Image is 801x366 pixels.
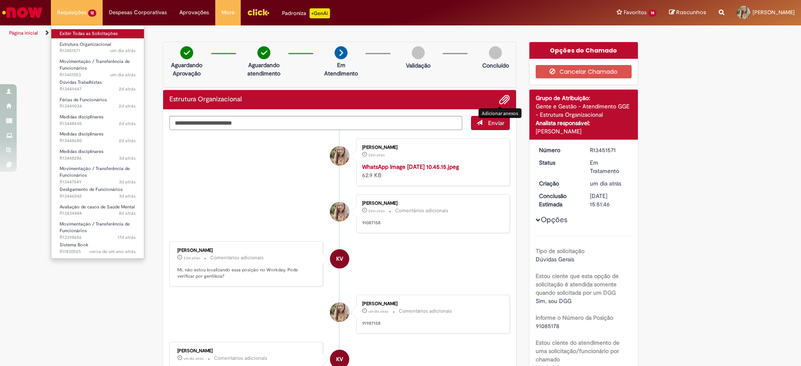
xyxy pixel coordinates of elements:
dt: Criação [533,179,584,188]
div: R13451571 [590,146,629,154]
p: Concluído [482,61,509,70]
a: Aberto R13448680 : Medidas disciplinares [51,130,144,145]
time: 11/08/2025 16:43:31 [118,234,136,241]
p: Em Atendimento [321,61,361,78]
a: Aberto R13448286 : Medidas disciplinares [51,147,144,163]
time: 28/08/2025 13:46:51 [368,153,385,158]
img: img-circle-grey.png [412,46,425,59]
span: um dia atrás [110,48,136,54]
div: 62.9 KB [362,163,501,179]
span: R13447649 [60,179,136,186]
a: Aberto R11830525 : Sistema Book [51,241,144,256]
div: [PERSON_NAME] [362,301,501,306]
img: img-circle-grey.png [489,46,502,59]
span: Despesas Corporativas [109,8,167,17]
span: Avaliação de casos de Saúde Mental [60,204,135,210]
time: 27/08/2025 09:31:15 [110,72,136,78]
a: Aberto R13451571 : Estrutura Organizacional [51,40,144,55]
span: Movimentação / Transferência de Funcionários [60,221,130,234]
textarea: Digite sua mensagem aqui... [169,116,462,130]
a: Aberto R13449447 : Dúvidas Trabalhistas [51,78,144,93]
dt: Status [533,158,584,167]
span: 91085178 [536,322,559,330]
div: Michelle Barroso Da Silva [330,202,349,221]
div: Opções do Chamado [529,42,638,59]
span: 3d atrás [119,193,136,199]
p: 91987158 [362,320,501,327]
time: 26/08/2025 14:34:51 [119,120,136,127]
span: 3d atrás [119,179,136,185]
span: um dia atrás [110,72,136,78]
span: R11830525 [60,248,136,255]
a: Exibir Todas as Solicitações [51,29,144,38]
button: Enviar [471,116,510,130]
div: [PERSON_NAME] [536,127,632,135]
time: 28/08/2025 13:45:08 [184,256,200,261]
span: R13446542 [60,193,136,200]
span: 14 [648,10,657,17]
span: Férias de Funcionários [60,97,107,103]
span: Aprovações [179,8,209,17]
span: 2d atrás [119,138,136,144]
time: 26/08/2025 15:22:55 [119,103,136,109]
span: R13434484 [60,210,136,217]
span: Medidas disciplinares [60,131,103,137]
span: 23m atrás [184,256,200,261]
span: Movimentação / Transferência de Funcionários [60,58,130,71]
time: 26/08/2025 13:17:33 [119,155,136,161]
span: Desligamento de Funcionários [60,186,123,193]
span: R13449034 [60,103,136,110]
div: Analista responsável: [536,119,632,127]
ul: Requisições [51,25,144,259]
h2: Estrutura Organizacional Histórico de tíquete [169,96,242,103]
span: 17d atrás [118,234,136,241]
time: 27/08/2025 10:41:05 [110,48,136,54]
p: Mi, não estou localizando essa posição no Workday. Pode verificar por gentileza? [177,267,316,280]
time: 05/08/2024 14:20:46 [89,248,136,255]
span: 3d atrás [119,155,136,161]
div: Gente e Gestão - Atendimento GGE - Estrutura Organizacional [536,102,632,119]
div: [PERSON_NAME] [362,201,501,206]
p: Aguardando atendimento [244,61,284,78]
ul: Trilhas de página [6,25,528,41]
a: Aberto R13398656 : Movimentação / Transferência de Funcionários [51,220,144,238]
img: arrow-next.png [335,46,348,59]
div: [DATE] 15:51:46 [590,192,629,208]
span: Requisições [57,8,86,17]
a: Página inicial [9,30,38,36]
button: Adicionar anexos [499,94,510,105]
span: Medidas disciplinares [60,148,103,155]
div: [PERSON_NAME] [177,248,316,253]
span: Favoritos [624,8,647,17]
b: Tipo de solicitação [536,247,584,255]
button: Cancelar Chamado [536,65,632,78]
time: 27/08/2025 13:41:25 [368,309,388,314]
span: 8d atrás [119,210,136,216]
img: click_logo_yellow_360x200.png [247,6,270,18]
dt: Número [533,146,584,154]
div: Karine Vieira [330,249,349,268]
b: Estou ciente que esta opção de solicitação é atendida somente quando solicitada por um DGG [536,272,619,296]
span: um dia atrás [590,180,621,187]
div: Adicionar anexos [479,108,521,118]
span: 12 [88,10,96,17]
dt: Conclusão Estimada [533,192,584,208]
span: R13448680 [60,138,136,144]
time: 27/08/2025 13:32:17 [184,356,204,361]
div: [PERSON_NAME] [177,348,316,353]
time: 26/08/2025 16:20:19 [119,86,136,92]
b: Estou ciente do atendimento de uma solicitação/funcionário por chamado [536,339,620,363]
span: KV [336,249,343,269]
span: Dúvidas Trabalhistas [60,79,102,85]
a: Aberto R13449034 : Férias de Funcionários [51,95,144,111]
span: um dia atrás [184,356,204,361]
span: R13448286 [60,155,136,162]
p: 91087158 [362,220,501,226]
span: Sim, sou DGG [536,297,572,305]
a: Rascunhos [669,9,706,17]
a: Aberto R13448695 : Medidas disciplinares [51,113,144,128]
span: More [222,8,234,17]
span: Medidas disciplinares [60,114,103,120]
p: +GenAi [310,8,330,18]
span: R13449447 [60,86,136,93]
